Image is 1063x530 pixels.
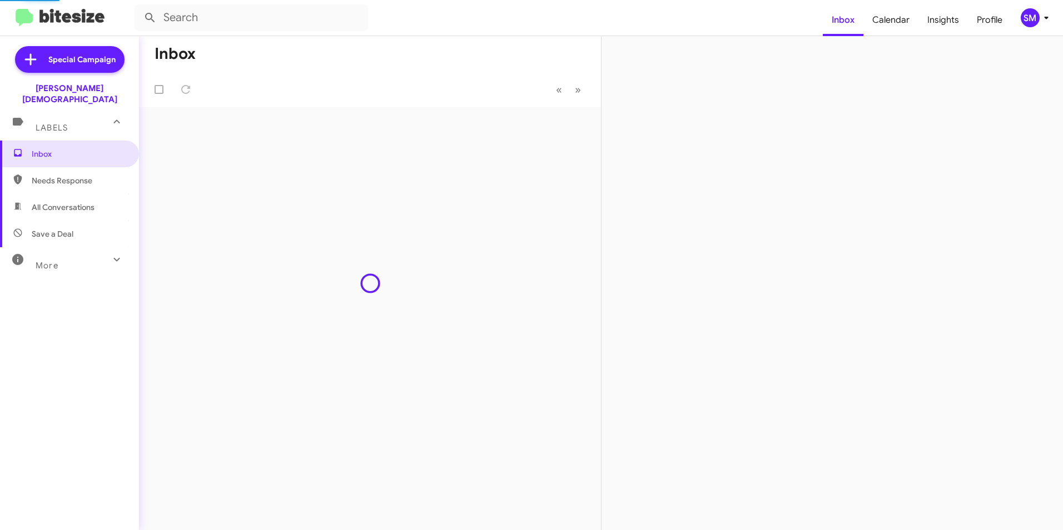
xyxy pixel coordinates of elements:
a: Special Campaign [15,46,125,73]
button: Next [568,78,588,101]
a: Inbox [823,4,863,36]
h1: Inbox [155,45,196,63]
span: « [556,83,562,97]
a: Calendar [863,4,918,36]
span: Needs Response [32,175,126,186]
input: Search [135,4,368,31]
a: Insights [918,4,968,36]
button: Previous [549,78,569,101]
span: Save a Deal [32,228,73,239]
span: Special Campaign [48,54,116,65]
span: All Conversations [32,202,95,213]
nav: Page navigation example [550,78,588,101]
span: Labels [36,123,68,133]
span: Inbox [32,148,126,159]
span: » [575,83,581,97]
span: More [36,261,58,271]
div: SM [1021,8,1040,27]
button: SM [1011,8,1051,27]
a: Profile [968,4,1011,36]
